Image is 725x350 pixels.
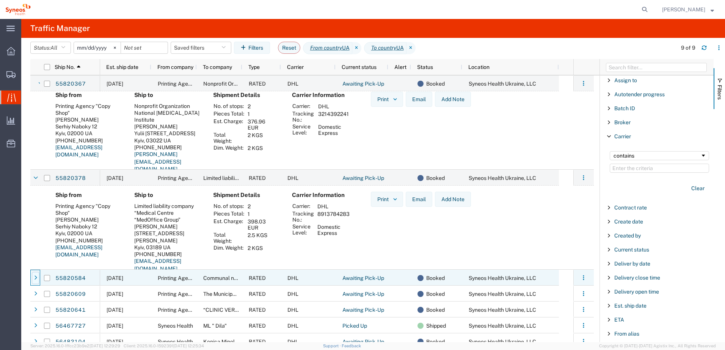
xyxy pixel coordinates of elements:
span: Carrier [614,133,631,139]
a: Picked Up [342,320,367,332]
span: DHL [287,275,298,281]
span: Est. ship date [614,303,647,309]
th: No. of stops: [213,103,245,110]
span: Syneos Health Ukraine, LLC [469,323,536,329]
span: Syneos Health Ukraine, LLC [469,291,536,297]
span: [DATE] 12:25:34 [173,344,204,348]
div: Yulii [STREET_ADDRESS] [134,130,201,137]
span: Printing Agency "Copy Shop" [158,175,228,181]
span: 06/10/2025 [107,175,123,181]
span: All [50,45,57,51]
input: Filter Value [610,164,709,173]
th: Tracking No.: [292,110,315,123]
span: Printing Agency "Copy Shop" [158,275,228,281]
span: Location [468,64,490,70]
button: Add Note [435,192,471,207]
h4: Carrier Information [292,92,353,98]
a: Support [323,344,342,348]
span: 06/10/2025 [107,275,123,281]
th: Carrier: [292,103,315,110]
button: Saved filters [171,42,231,54]
span: 06/10/2025 [107,81,123,87]
button: Email [406,92,432,107]
div: Printing Agency "Copy Shop" [55,203,122,216]
span: Natan Tateishi [662,5,705,14]
button: Filters [234,42,270,54]
a: [EMAIL_ADDRESS][DOMAIN_NAME] [55,144,102,158]
input: Not set [74,42,121,53]
span: [DATE] 12:29:29 [89,344,120,348]
td: 2 KGS [245,144,280,152]
h4: Ship from [55,192,122,198]
th: Carrier: [292,203,315,210]
div: [PHONE_NUMBER] [134,251,201,258]
span: 06/10/2025 [107,291,123,297]
span: DHL [287,291,298,297]
span: ETA [614,317,624,323]
span: DHL [287,307,298,313]
div: [PHONE_NUMBER] [134,144,201,151]
span: To company [203,64,232,70]
span: 08/14/2025 [107,339,123,345]
th: Dim. Weight: [213,144,245,152]
div: [PERSON_NAME] [134,123,201,130]
span: RATED [249,307,266,313]
div: [PERSON_NAME] [55,116,122,123]
span: Booked [426,170,445,186]
a: 55820609 [55,288,86,300]
span: RATED [249,323,266,329]
span: DHL [287,323,298,329]
i: To country [371,44,396,52]
img: logo [5,4,31,15]
input: Filter Columns Input [606,63,707,72]
span: DHL [287,175,298,181]
a: [PERSON_NAME][EMAIL_ADDRESS][DOMAIN_NAME] [134,151,181,172]
span: RATED [249,81,266,87]
th: Total Weight: [213,131,245,144]
span: Autotender progress [614,91,665,97]
span: Est. ship date [106,64,138,70]
span: From alias [614,331,639,337]
div: Serhiy Naboky 12 [55,123,122,130]
span: Printing Agency "Copy Shop" [158,291,228,297]
span: RATED [249,275,266,281]
td: 3214392241 [315,110,353,123]
h4: Shipment Details [213,192,280,198]
a: 55820641 [55,304,86,316]
a: Awaiting Pick-Up [342,304,384,316]
button: Print [371,92,403,107]
a: Awaiting Pick-Up [342,272,384,284]
div: [PERSON_NAME] [55,216,122,223]
span: Syneos Health Ukraine, LLC [469,81,536,87]
div: [STREET_ADDRESS][PERSON_NAME] [134,230,201,244]
h4: Ship to [134,92,201,98]
span: Delivery close time [614,275,660,281]
td: DHL [315,103,353,110]
span: Booked [426,334,445,350]
th: Service Level: [292,123,315,137]
th: No. of stops: [213,203,245,210]
span: Syneos Health Ukraine, LLC [469,307,536,313]
th: Est. Charge: [213,118,245,131]
span: Shipped [426,318,446,334]
span: Alert [394,64,406,70]
td: 2 KGS [245,244,280,252]
span: Client: 2025.16.0-1592391 [124,344,204,348]
span: Communal non-commercial enterprise "Kyiv city clinical oncology center" Executive body of Kyiv ci... [203,275,466,281]
span: ML " Dila" [203,323,227,329]
a: 56482104 [55,336,86,348]
td: 376.96 EUR [245,118,280,131]
div: Nonprofit Organization National [MEDICAL_DATA] Institute [134,103,201,123]
a: Awaiting Pick-Up [342,288,384,300]
span: Booked [426,286,445,302]
th: Dim. Weight: [213,244,245,252]
span: Type [248,64,260,70]
td: 398.03 EUR [245,218,280,231]
span: Create date [614,219,643,225]
span: Printing Agency "Copy Shop" [158,307,228,313]
span: Status [417,64,433,70]
span: The Municipal Enterprise “Volyn regional clinical hospital” of the Volyn regional council, Depart... [203,291,518,297]
div: Printing Agency "Copy Shop" [55,103,122,116]
span: RATED [249,175,266,181]
a: [EMAIL_ADDRESS][DOMAIN_NAME] [134,258,181,272]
